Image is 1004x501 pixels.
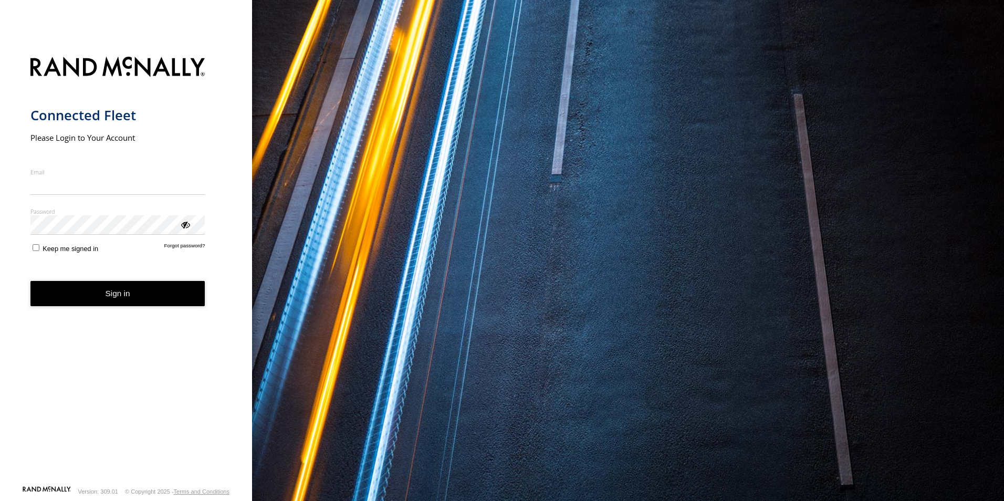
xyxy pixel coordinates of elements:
[174,488,229,495] a: Terms and Conditions
[164,243,205,253] a: Forgot password?
[30,207,205,215] label: Password
[23,486,71,497] a: Visit our Website
[43,245,98,253] span: Keep me signed in
[33,244,39,251] input: Keep me signed in
[30,281,205,307] button: Sign in
[30,50,222,485] form: main
[78,488,118,495] div: Version: 309.01
[30,107,205,124] h1: Connected Fleet
[30,132,205,143] h2: Please Login to Your Account
[180,219,190,229] div: ViewPassword
[125,488,229,495] div: © Copyright 2025 -
[30,168,205,176] label: Email
[30,55,205,81] img: Rand McNally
